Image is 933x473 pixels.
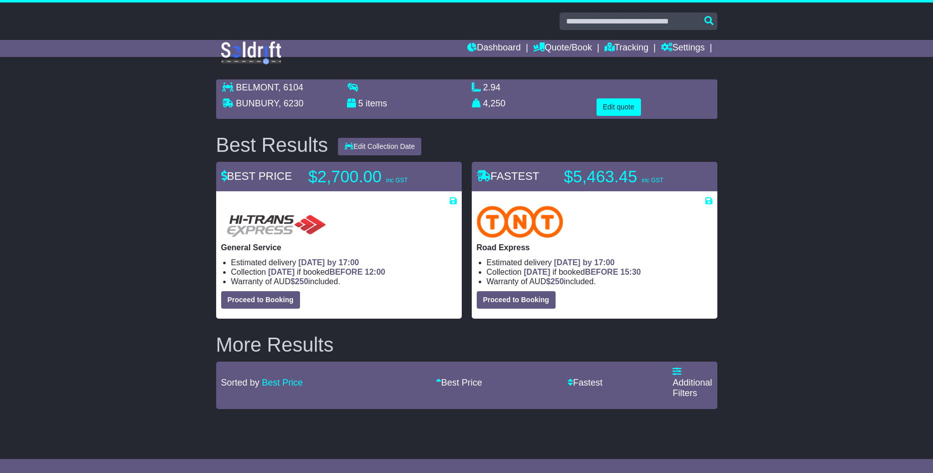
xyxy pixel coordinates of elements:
[221,170,292,182] span: BEST PRICE
[365,268,385,276] span: 12:00
[329,268,363,276] span: BEFORE
[477,291,556,309] button: Proceed to Booking
[262,378,303,388] a: Best Price
[524,268,550,276] span: [DATE]
[585,268,619,276] span: BEFORE
[564,167,689,187] p: $5,463.45
[216,334,717,356] h2: More Results
[661,40,705,57] a: Settings
[487,277,712,286] li: Warranty of AUD included.
[221,291,300,309] button: Proceed to Booking
[551,277,564,286] span: 250
[568,378,603,388] a: Fastest
[291,277,309,286] span: $
[597,98,641,116] button: Edit quote
[268,268,385,276] span: if booked
[487,258,712,267] li: Estimated delivery
[366,98,387,108] span: items
[279,82,304,92] span: , 6104
[268,268,295,276] span: [DATE]
[386,177,407,184] span: inc GST
[621,268,641,276] span: 15:30
[338,138,421,155] button: Edit Collection Date
[641,177,663,184] span: inc GST
[672,367,712,398] a: Additional Filters
[211,134,333,156] div: Best Results
[309,167,433,187] p: $2,700.00
[524,268,640,276] span: if booked
[477,243,712,252] p: Road Express
[554,258,615,267] span: [DATE] by 17:00
[358,98,363,108] span: 5
[299,258,359,267] span: [DATE] by 17:00
[477,206,564,238] img: TNT Domestic: Road Express
[236,98,279,108] span: BUNBURY
[231,277,457,286] li: Warranty of AUD included.
[483,82,501,92] span: 2.94
[231,267,457,277] li: Collection
[533,40,592,57] a: Quote/Book
[295,277,309,286] span: 250
[231,258,457,267] li: Estimated delivery
[483,98,506,108] span: 4,250
[487,267,712,277] li: Collection
[477,170,540,182] span: FASTEST
[221,378,260,388] span: Sorted by
[221,206,330,238] img: HiTrans: General Service
[605,40,648,57] a: Tracking
[221,243,457,252] p: General Service
[436,378,482,388] a: Best Price
[236,82,279,92] span: BELMONT
[546,277,564,286] span: $
[279,98,304,108] span: , 6230
[467,40,521,57] a: Dashboard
